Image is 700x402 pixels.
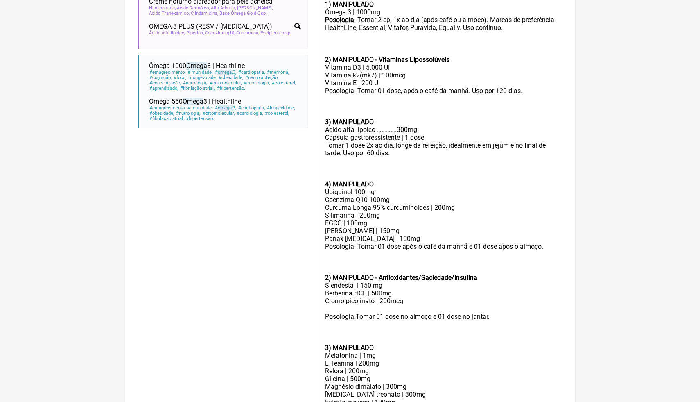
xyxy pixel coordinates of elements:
[325,71,558,87] div: Vitamina k2(mk7) | 100mcg Vitamina E | 200 UI
[325,118,374,126] strong: 3) MANIPULADO
[186,30,204,36] span: Piperina
[325,8,558,16] div: Ômega 3 | 1000mg
[354,313,356,320] strong: :
[149,30,185,36] span: Ácido alfa lipoico
[325,134,558,141] div: Capsula gastroressistente | 1 dose
[325,16,558,64] div: : Tomar 2 cp, 1x ao dia (após café ou almoço). Marcas de preferência: HealthLine, Essential, Vita...
[209,80,242,86] span: ortomolecular
[325,383,558,398] div: Magnésio dimalato | 300mg [MEDICAL_DATA] treonato | 300mg
[183,98,203,105] span: Omega
[218,70,233,75] span: omega
[214,105,236,111] span: 3
[325,266,558,289] div: Slendesta | 150 mg
[325,0,374,8] strong: 1) MANIPULADO
[202,111,235,116] span: ortomolecular
[243,80,270,86] span: cardiologia
[325,87,558,95] div: Posologia: Tomar 01 dose, após o café da manhã. Uso por 120 dias.
[325,95,558,134] div: Acido alfa lipoico ………….300mg
[325,344,374,352] strong: 3) MANIPULADO
[238,70,265,75] span: cardiopatia
[218,75,244,80] span: obesidade
[149,86,178,91] span: aprendizado
[191,11,218,16] span: Clindamicina
[216,86,245,91] span: hipertensão
[149,116,184,121] span: fibrilação atrial
[149,105,186,111] span: emagrecimento
[211,5,236,11] span: Alfa Arbutin
[149,80,181,86] span: concentração
[325,313,558,352] div: Posologia Tomar 01 dose no almoço e 01 dose no jantar.
[173,75,187,80] span: foco
[236,111,263,116] span: cardiologia
[149,98,241,105] span: Ômega 550 3 | Healthline
[149,70,186,75] span: emagrecimento
[325,289,558,313] div: Berberina HCL | 500mg Cromo picolinato | 200mcg
[149,75,172,80] span: cognição
[245,75,279,80] span: neuroproteção
[187,105,213,111] span: imunidade
[176,111,201,116] span: nutrologia
[325,352,558,359] div: Melatonina | 1mg
[271,80,296,86] span: colesterol
[325,141,558,157] div: Tomar 1 dose 2x ao dia, longe da refeição, idealmente em jejum e no final de tarde. Uso por 60 dias.
[218,105,233,111] span: omega
[177,5,210,11] span: Ácido Retinóico
[186,62,207,70] span: Omega
[214,70,236,75] span: 3
[264,111,289,116] span: colesterol
[149,5,176,11] span: Niacinamida
[149,11,190,16] span: Ácido Tranexâmico
[325,274,477,282] strong: 2) MANIPULADO - Antioxidantes/Saciedade/Insulina
[325,16,354,24] strong: Posologia
[187,70,213,75] span: imunidade
[266,105,295,111] span: longevidade
[149,23,272,30] span: ÔMEGA-3 PLUS (RESV / [MEDICAL_DATA])
[237,5,273,11] span: [PERSON_NAME]
[325,359,558,383] div: L Teanina | 200mg Relora | 200mg Glicina | 500mg
[188,75,217,80] span: longevidade
[325,243,558,266] div: Posologia: Tomar 01 dose após o café da manhã e 01 dose após o almoço.
[325,188,558,243] div: Ubiquinol 100mg Coenzima Q10 100mg Curcuma Longa 95% curcuminoides | 200mg Silimarina | 200mg EGC...
[260,30,291,36] span: Excipiente qsp
[325,64,558,71] div: Vitamina D3 | 5.000 UI
[180,86,215,91] span: fibrilação atrial
[238,105,265,111] span: cardiopatia
[219,11,267,16] span: Base Ômega Gold Qsp
[325,56,449,64] strong: 2) MANIPULADO - Vitaminas Lipossolúveis
[149,62,245,70] span: Ômega 1000 3 | Healthline
[325,180,374,188] strong: 4) MANIPULADO
[205,30,235,36] span: Coenzima q10
[183,80,208,86] span: nutrologia
[266,70,289,75] span: memória
[236,30,259,36] span: Curcumina
[149,111,174,116] span: obesidade
[185,116,215,121] span: hipertensão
